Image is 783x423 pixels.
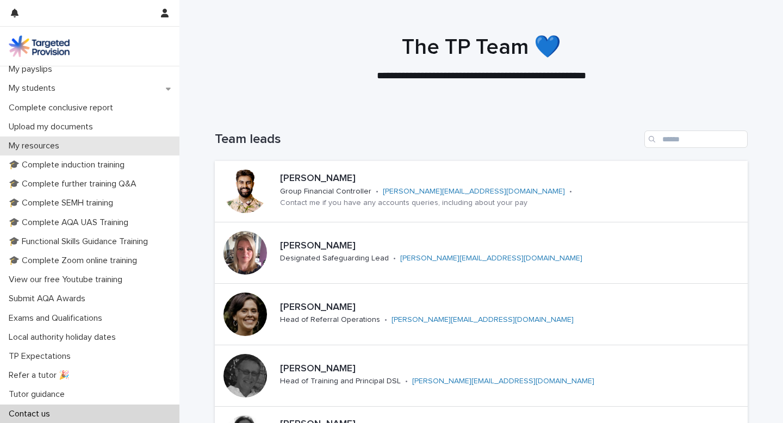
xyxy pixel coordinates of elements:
[412,377,594,385] a: [PERSON_NAME][EMAIL_ADDRESS][DOMAIN_NAME]
[4,351,79,362] p: TP Expectations
[4,275,131,285] p: View our free Youtube training
[4,332,125,343] p: Local authority holiday dates
[4,389,73,400] p: Tutor guidance
[569,187,572,196] p: •
[4,256,146,266] p: 🎓 Complete Zoom online training
[4,217,137,228] p: 🎓 Complete AQA UAS Training
[4,313,111,324] p: Exams and Qualifications
[280,377,401,386] p: Head of Training and Principal DSL
[4,141,68,151] p: My resources
[280,363,670,375] p: [PERSON_NAME]
[280,173,743,185] p: [PERSON_NAME]
[4,294,94,304] p: Submit AQA Awards
[393,254,396,263] p: •
[280,254,389,263] p: Designated Safeguarding Lead
[215,345,748,407] a: [PERSON_NAME]Head of Training and Principal DSL•[PERSON_NAME][EMAIL_ADDRESS][DOMAIN_NAME]
[384,315,387,325] p: •
[4,237,157,247] p: 🎓 Functional Skills Guidance Training
[215,284,748,345] a: [PERSON_NAME]Head of Referral Operations•[PERSON_NAME][EMAIL_ADDRESS][DOMAIN_NAME]
[280,198,527,208] p: Contact me if you have any accounts queries, including about your pay
[4,103,122,113] p: Complete conclusive report
[215,161,748,222] a: [PERSON_NAME]Group Financial Controller•[PERSON_NAME][EMAIL_ADDRESS][DOMAIN_NAME]•Contact me if y...
[400,254,582,262] a: [PERSON_NAME][EMAIL_ADDRESS][DOMAIN_NAME]
[4,370,78,381] p: Refer a tutor 🎉
[215,34,748,60] h1: The TP Team 💙
[376,187,378,196] p: •
[391,316,574,324] a: [PERSON_NAME][EMAIL_ADDRESS][DOMAIN_NAME]
[4,409,59,419] p: Contact us
[4,179,145,189] p: 🎓 Complete further training Q&A
[280,187,371,196] p: Group Financial Controller
[215,132,640,147] h1: Team leads
[4,198,122,208] p: 🎓 Complete SEMH training
[9,35,70,57] img: M5nRWzHhSzIhMunXDL62
[215,222,748,284] a: [PERSON_NAME]Designated Safeguarding Lead•[PERSON_NAME][EMAIL_ADDRESS][DOMAIN_NAME]
[4,64,61,74] p: My payslips
[383,188,565,195] a: [PERSON_NAME][EMAIL_ADDRESS][DOMAIN_NAME]
[280,302,649,314] p: [PERSON_NAME]
[644,130,748,148] input: Search
[280,240,658,252] p: [PERSON_NAME]
[4,122,102,132] p: Upload my documents
[4,83,64,94] p: My students
[280,315,380,325] p: Head of Referral Operations
[4,160,133,170] p: 🎓 Complete induction training
[405,377,408,386] p: •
